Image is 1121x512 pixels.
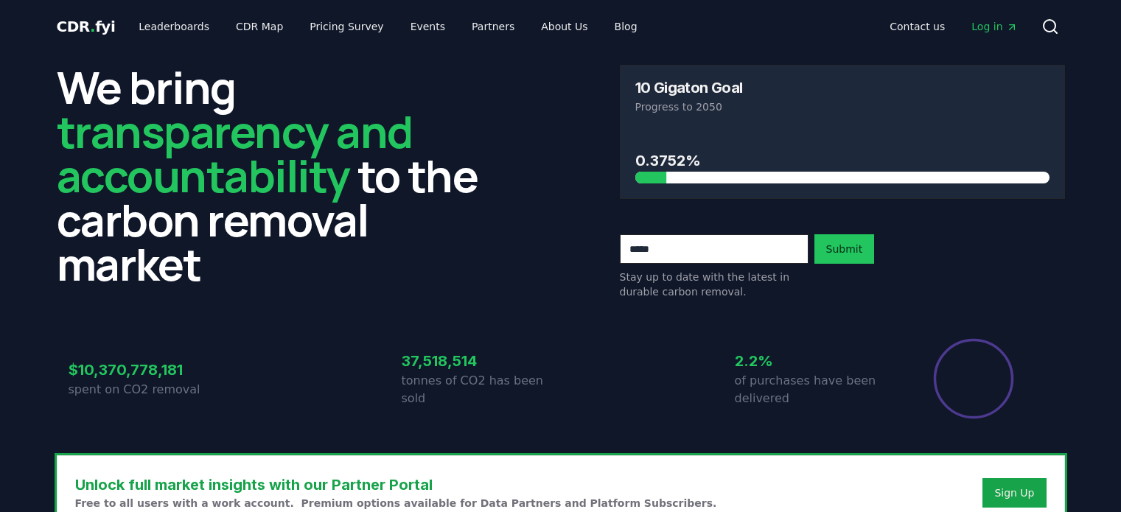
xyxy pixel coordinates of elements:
[529,13,599,40] a: About Us
[620,270,809,299] p: Stay up to date with the latest in durable carbon removal.
[932,337,1015,420] div: Percentage of sales delivered
[57,101,413,206] span: transparency and accountability
[402,350,561,372] h3: 37,518,514
[878,13,1029,40] nav: Main
[57,65,502,286] h2: We bring to the carbon removal market
[635,99,1050,114] p: Progress to 2050
[75,496,717,511] p: Free to all users with a work account. Premium options available for Data Partners and Platform S...
[57,18,116,35] span: CDR fyi
[735,372,894,407] p: of purchases have been delivered
[635,80,743,95] h3: 10 Gigaton Goal
[399,13,457,40] a: Events
[402,372,561,407] p: tonnes of CO2 has been sold
[814,234,875,264] button: Submit
[298,13,395,40] a: Pricing Survey
[982,478,1046,508] button: Sign Up
[69,359,228,381] h3: $10,370,778,181
[878,13,957,40] a: Contact us
[69,381,228,399] p: spent on CO2 removal
[971,19,1017,34] span: Log in
[90,18,95,35] span: .
[127,13,221,40] a: Leaderboards
[994,485,1034,500] a: Sign Up
[735,350,894,372] h3: 2.2%
[127,13,649,40] nav: Main
[635,150,1050,172] h3: 0.3752%
[75,474,717,496] h3: Unlock full market insights with our Partner Portal
[224,13,295,40] a: CDR Map
[460,13,526,40] a: Partners
[57,16,116,37] a: CDR.fyi
[603,13,649,40] a: Blog
[960,13,1029,40] a: Log in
